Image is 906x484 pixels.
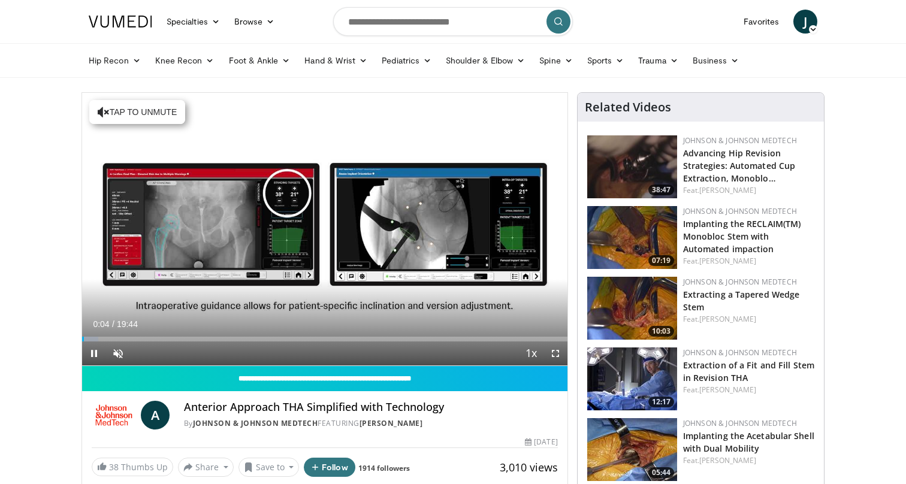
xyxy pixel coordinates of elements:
span: 19:44 [117,319,138,329]
a: Johnson & Johnson MedTech [683,418,797,428]
a: 05:44 [587,418,677,481]
div: Feat. [683,185,814,196]
a: 1914 followers [358,463,410,473]
a: Hand & Wrist [297,49,375,72]
img: 9c1ab193-c641-4637-bd4d-10334871fca9.150x105_q85_crop-smart_upscale.jpg [587,418,677,481]
a: Specialties [159,10,227,34]
a: Johnson & Johnson MedTech [683,347,797,358]
a: 38 Thumbs Up [92,458,173,476]
a: [PERSON_NAME] [699,314,756,324]
a: 12:17 [587,347,677,410]
a: Shoulder & Elbow [439,49,532,72]
img: 0b84e8e2-d493-4aee-915d-8b4f424ca292.150x105_q85_crop-smart_upscale.jpg [587,277,677,340]
a: [PERSON_NAME] [699,455,756,465]
a: 38:47 [587,135,677,198]
a: Hip Recon [81,49,148,72]
a: Johnson & Johnson MedTech [683,277,797,287]
span: 12:17 [648,397,674,407]
a: 07:19 [587,206,677,269]
a: Extraction of a Fit and Fill Stem in Revision THA [683,359,814,383]
div: Progress Bar [82,337,567,341]
button: Playback Rate [520,341,543,365]
a: Extracting a Tapered Wedge Stem [683,289,800,313]
img: 9f1a5b5d-2ba5-4c40-8e0c-30b4b8951080.150x105_q85_crop-smart_upscale.jpg [587,135,677,198]
span: 10:03 [648,326,674,337]
div: Feat. [683,314,814,325]
a: Sports [580,49,632,72]
a: Browse [227,10,282,34]
button: Pause [82,341,106,365]
a: Favorites [736,10,786,34]
video-js: Video Player [82,93,567,366]
img: VuMedi Logo [89,16,152,28]
a: A [141,401,170,429]
span: / [112,319,114,329]
a: [PERSON_NAME] [699,256,756,266]
a: Foot & Ankle [222,49,298,72]
img: ffc33e66-92ed-4f11-95c4-0a160745ec3c.150x105_q85_crop-smart_upscale.jpg [587,206,677,269]
a: Business [685,49,747,72]
a: Trauma [631,49,685,72]
a: Advancing Hip Revision Strategies: Automated Cup Extraction, Monoblo… [683,147,796,184]
button: Fullscreen [543,341,567,365]
a: 10:03 [587,277,677,340]
input: Search topics, interventions [333,7,573,36]
a: Implanting the RECLAIM(TM) Monobloc Stem with Automated impaction [683,218,801,255]
button: Unmute [106,341,130,365]
div: By FEATURING [184,418,558,429]
div: Feat. [683,455,814,466]
a: Knee Recon [148,49,222,72]
a: [PERSON_NAME] [699,185,756,195]
h4: Related Videos [585,100,671,114]
span: 0:04 [93,319,109,329]
a: Implanting the Acetabular Shell with Dual Mobility [683,430,814,454]
a: Pediatrics [375,49,439,72]
span: 05:44 [648,467,674,478]
button: Tap to unmute [89,100,185,124]
button: Share [178,458,234,477]
span: 07:19 [648,255,674,266]
a: Spine [532,49,579,72]
a: J [793,10,817,34]
span: 3,010 views [500,460,558,474]
a: Johnson & Johnson MedTech [683,135,797,146]
a: Johnson & Johnson MedTech [683,206,797,216]
a: Johnson & Johnson MedTech [193,418,318,428]
div: [DATE] [525,437,557,447]
button: Follow [304,458,355,477]
div: Feat. [683,385,814,395]
img: Johnson & Johnson MedTech [92,401,136,429]
h4: Anterior Approach THA Simplified with Technology [184,401,558,414]
img: 82aed312-2a25-4631-ae62-904ce62d2708.150x105_q85_crop-smart_upscale.jpg [587,347,677,410]
span: 38 [109,461,119,473]
button: Save to [238,458,300,477]
span: 38:47 [648,184,674,195]
div: Feat. [683,256,814,267]
a: [PERSON_NAME] [699,385,756,395]
a: [PERSON_NAME] [360,418,423,428]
